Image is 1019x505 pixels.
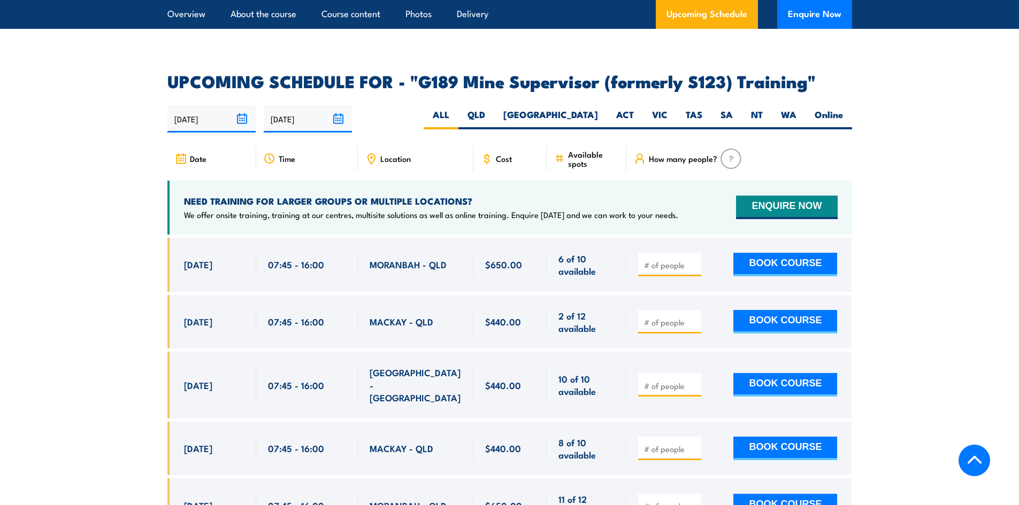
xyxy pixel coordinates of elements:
[184,195,678,207] h4: NEED TRAINING FOR LARGER GROUPS OR MULTIPLE LOCATIONS?
[184,209,678,220] p: We offer onsite training, training at our centres, multisite solutions as well as online training...
[264,105,352,133] input: To date
[742,108,772,129] label: NT
[268,442,324,454] span: 07:45 - 16:00
[607,108,643,129] label: ACT
[558,252,615,277] span: 6 of 10 available
[485,442,521,454] span: $440.00
[184,442,212,454] span: [DATE]
[190,154,206,163] span: Date
[558,309,615,335] span: 2 of 12 available
[458,108,494,129] label: QLD
[370,442,433,454] span: MACKAY - QLD
[494,108,607,129] label: [GEOGRAPHIC_DATA]
[496,154,512,163] span: Cost
[485,379,521,391] span: $440.00
[370,315,433,328] span: MACKAY - QLD
[644,444,698,454] input: # of people
[279,154,295,163] span: Time
[733,437,837,460] button: BOOK COURSE
[184,258,212,270] span: [DATE]
[485,258,522,270] span: $650.00
[558,372,615,398] span: 10 of 10 available
[644,260,698,270] input: # of people
[733,253,837,276] button: BOOK COURSE
[643,108,677,129] label: VIC
[568,150,619,168] span: Available spots
[424,108,458,129] label: ALL
[677,108,711,129] label: TAS
[644,317,698,328] input: # of people
[268,258,324,270] span: 07:45 - 16:00
[485,315,521,328] span: $440.00
[711,108,742,129] label: SA
[268,315,324,328] span: 07:45 - 16:00
[806,108,852,129] label: Online
[558,436,615,461] span: 8 of 10 available
[167,73,852,88] h2: UPCOMING SCHEDULE FOR - "G189 Mine Supervisor (formerly S123) Training"
[733,373,837,397] button: BOOK COURSE
[167,105,256,133] input: From date
[733,310,837,333] button: BOOK COURSE
[380,154,411,163] span: Location
[370,366,462,403] span: [GEOGRAPHIC_DATA] - [GEOGRAPHIC_DATA]
[184,315,212,328] span: [DATE]
[649,154,717,163] span: How many people?
[370,258,447,270] span: MORANBAH - QLD
[268,379,324,391] span: 07:45 - 16:00
[644,380,698,391] input: # of people
[772,108,806,129] label: WA
[184,379,212,391] span: [DATE]
[736,196,837,219] button: ENQUIRE NOW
